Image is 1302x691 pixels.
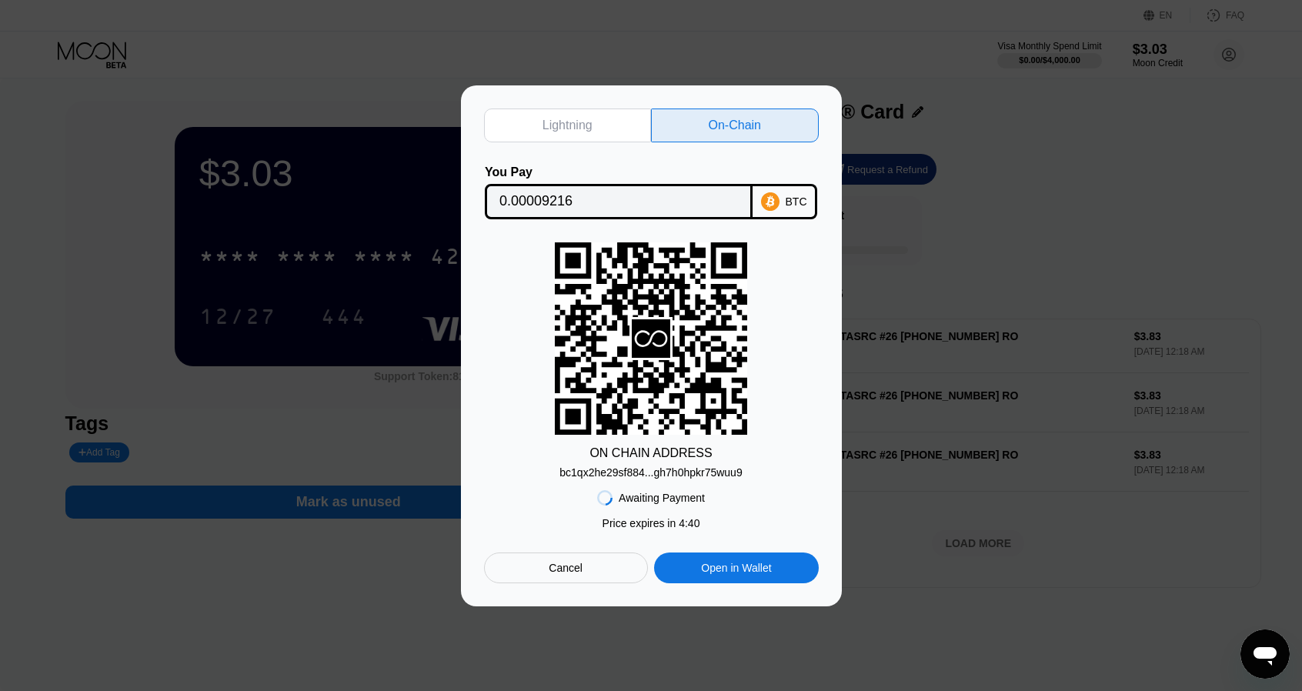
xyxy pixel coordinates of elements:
[651,108,819,142] div: On-Chain
[1240,629,1290,679] iframe: Button to launch messaging window, conversation in progress
[484,552,648,583] div: Cancel
[484,165,819,219] div: You PayBTC
[589,446,712,460] div: ON CHAIN ADDRESS
[786,195,807,208] div: BTC
[559,466,742,479] div: bc1qx2he29sf884...gh7h0hpkr75wuu9
[679,517,699,529] span: 4 : 40
[549,561,583,575] div: Cancel
[484,108,652,142] div: Lightning
[709,118,761,133] div: On-Chain
[619,492,705,504] div: Awaiting Payment
[559,460,742,479] div: bc1qx2he29sf884...gh7h0hpkr75wuu9
[603,517,700,529] div: Price expires in
[701,561,771,575] div: Open in Wallet
[654,552,818,583] div: Open in Wallet
[485,165,753,179] div: You Pay
[542,118,593,133] div: Lightning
